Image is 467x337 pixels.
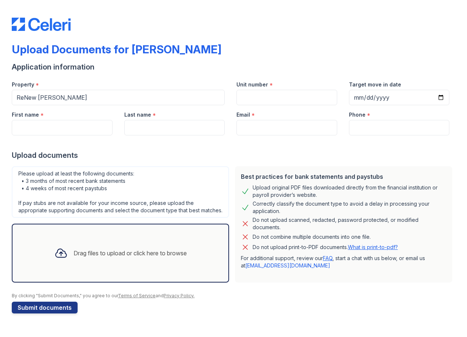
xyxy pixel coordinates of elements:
[348,244,398,250] a: What is print-to-pdf?
[12,293,455,299] div: By clicking "Submit Documents," you agree to our and
[12,150,455,160] div: Upload documents
[253,184,446,199] div: Upload original PDF files downloaded directly from the financial institution or payroll provider’...
[253,216,446,231] div: Do not upload scanned, redacted, password protected, or modified documents.
[245,262,330,269] a: [EMAIL_ADDRESS][DOMAIN_NAME]
[164,293,195,298] a: Privacy Policy.
[74,249,187,258] div: Drag files to upload or click here to browse
[12,62,455,72] div: Application information
[236,111,250,118] label: Email
[12,18,71,31] img: CE_Logo_Blue-a8612792a0a2168367f1c8372b55b34899dd931a85d93a1a3d3e32e68fde9ad4.png
[12,43,221,56] div: Upload Documents for [PERSON_NAME]
[241,255,446,269] p: For additional support, review our , start a chat with us below, or email us at
[12,302,78,313] button: Submit documents
[12,166,229,218] div: Please upload at least the following documents: • 3 months of most recent bank statements • 4 wee...
[349,81,401,88] label: Target move in date
[118,293,156,298] a: Terms of Service
[323,255,332,261] a: FAQ
[124,111,151,118] label: Last name
[253,200,446,215] div: Correctly classify the document type to avoid a delay in processing your application.
[241,172,446,181] div: Best practices for bank statements and paystubs
[12,81,34,88] label: Property
[12,111,39,118] label: First name
[349,111,366,118] label: Phone
[253,244,398,251] p: Do not upload print-to-PDF documents.
[236,81,268,88] label: Unit number
[253,233,371,241] div: Do not combine multiple documents into one file.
